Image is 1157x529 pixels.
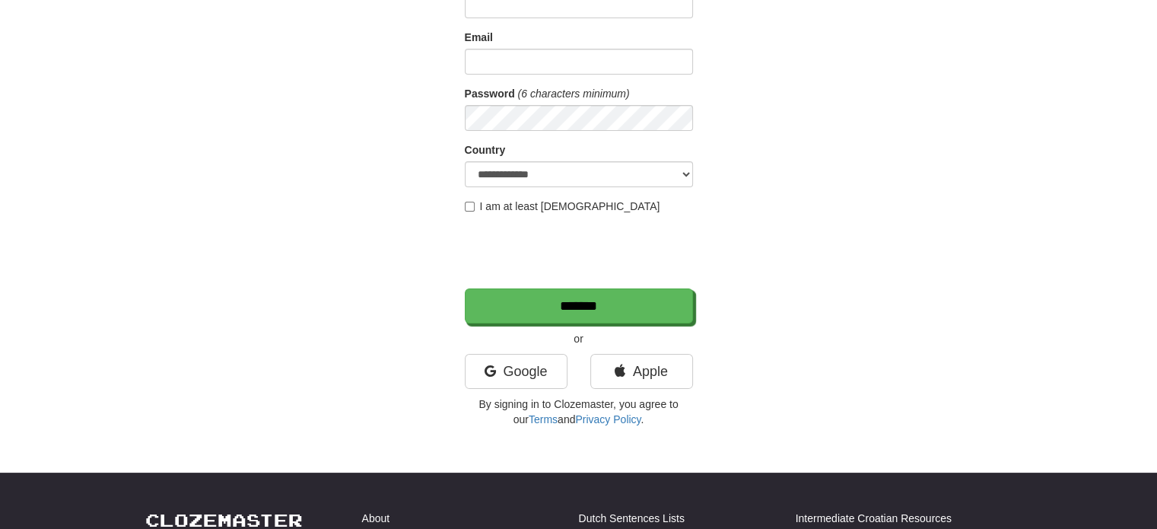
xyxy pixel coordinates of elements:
[579,511,685,526] a: Dutch Sentences Lists
[465,202,475,212] input: I am at least [DEMOGRAPHIC_DATA]
[465,199,660,214] label: I am at least [DEMOGRAPHIC_DATA]
[465,354,567,389] a: Google
[518,88,630,100] em: (6 characters minimum)
[465,30,493,45] label: Email
[465,221,696,281] iframe: reCAPTCHA
[575,413,640,425] a: Privacy Policy
[465,142,506,158] label: Country
[465,331,693,346] p: or
[362,511,390,526] a: About
[796,511,952,526] a: Intermediate Croatian Resources
[529,413,558,425] a: Terms
[590,354,693,389] a: Apple
[465,397,693,427] p: By signing in to Clozemaster, you agree to our and .
[465,86,515,101] label: Password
